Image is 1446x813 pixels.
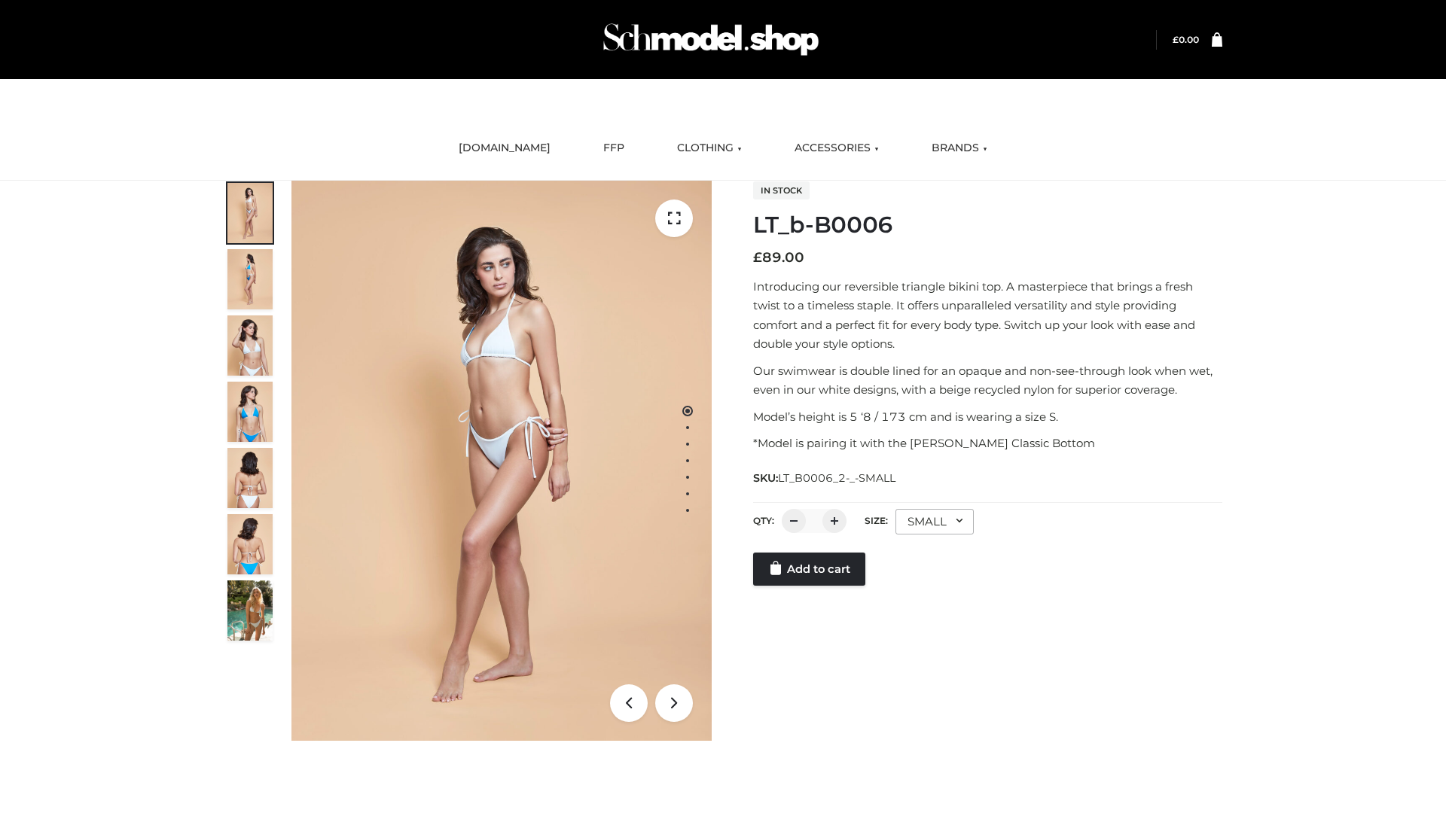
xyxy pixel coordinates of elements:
img: Arieltop_CloudNine_AzureSky2.jpg [227,580,273,641]
label: QTY: [753,515,774,526]
img: ArielClassicBikiniTop_CloudNine_AzureSky_OW114ECO_2-scaled.jpg [227,249,273,309]
span: LT_B0006_2-_-SMALL [778,471,895,485]
img: ArielClassicBikiniTop_CloudNine_AzureSky_OW114ECO_8-scaled.jpg [227,514,273,574]
bdi: 89.00 [753,249,804,266]
a: BRANDS [920,132,999,165]
h1: LT_b-B0006 [753,212,1222,239]
img: Schmodel Admin 964 [598,10,824,69]
a: Add to cart [753,553,865,586]
img: ArielClassicBikiniTop_CloudNine_AzureSky_OW114ECO_4-scaled.jpg [227,382,273,442]
a: CLOTHING [666,132,753,165]
p: Model’s height is 5 ‘8 / 173 cm and is wearing a size S. [753,407,1222,427]
p: Introducing our reversible triangle bikini top. A masterpiece that brings a fresh twist to a time... [753,277,1222,354]
div: SMALL [895,509,974,534]
a: £0.00 [1173,34,1199,45]
span: In stock [753,181,810,199]
span: £ [1173,34,1179,45]
span: SKU: [753,469,897,487]
a: [DOMAIN_NAME] [447,132,562,165]
label: Size: [865,515,888,526]
span: £ [753,249,762,266]
img: ArielClassicBikiniTop_CloudNine_AzureSky_OW114ECO_1-scaled.jpg [227,183,273,243]
p: *Model is pairing it with the [PERSON_NAME] Classic Bottom [753,434,1222,453]
a: ACCESSORIES [783,132,890,165]
img: ArielClassicBikiniTop_CloudNine_AzureSky_OW114ECO_1 [291,181,712,741]
img: ArielClassicBikiniTop_CloudNine_AzureSky_OW114ECO_3-scaled.jpg [227,315,273,376]
img: ArielClassicBikiniTop_CloudNine_AzureSky_OW114ECO_7-scaled.jpg [227,448,273,508]
bdi: 0.00 [1173,34,1199,45]
p: Our swimwear is double lined for an opaque and non-see-through look when wet, even in our white d... [753,361,1222,400]
a: FFP [592,132,636,165]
